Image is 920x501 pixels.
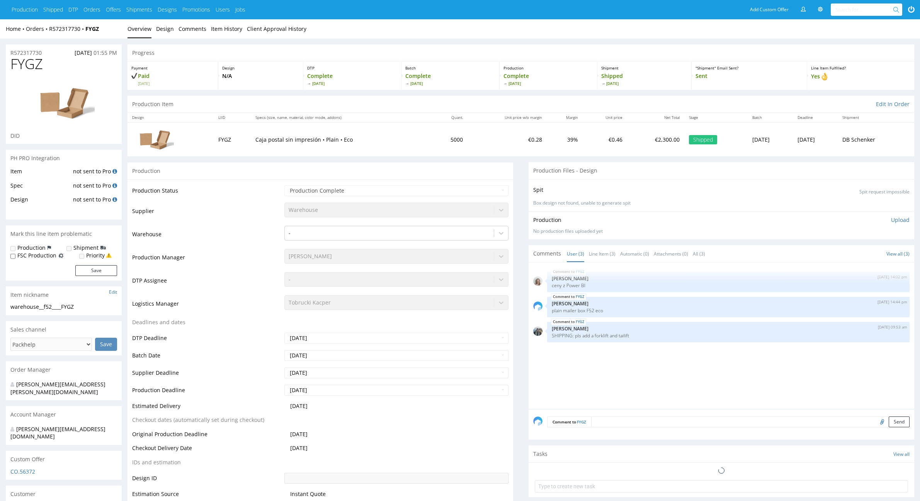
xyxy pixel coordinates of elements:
td: Design [10,195,71,209]
img: share_image_120x120.png [533,416,542,426]
td: Item [10,167,71,181]
th: Stage [684,113,748,122]
td: Checkout dates (automatically set during checkout) [132,415,282,430]
a: Designs [158,6,177,14]
span: Comments [533,250,561,257]
th: Batch [748,113,793,122]
p: Complete [503,72,593,86]
p: Design [222,65,299,71]
span: [DATE] [405,81,495,86]
p: [PERSON_NAME] [552,301,905,306]
td: Original Production Deadline [132,430,282,444]
div: Order Manager [6,361,122,378]
a: Item History [211,19,242,38]
td: Warehouse [132,225,282,248]
a: Automatic (0) [620,245,649,262]
a: Orders [83,6,100,14]
button: Save [75,265,117,276]
p: plain mailer box F52 eco [552,308,905,313]
a: Users [216,6,230,14]
a: FYGZ [576,294,584,300]
th: Margin [547,113,583,122]
p: Line Item Fulfilled? [811,65,910,71]
td: DTP Assignee [132,271,282,295]
td: €0.28 [468,122,546,156]
p: Comment to [547,416,591,427]
td: Design ID [132,472,282,489]
td: Logistics Manager [132,295,282,318]
th: Specs (size, name, material, color mode, addons) [251,113,431,122]
p: Complete [307,72,397,86]
td: not sent to Pro [71,181,117,195]
th: Unit price [583,113,627,122]
p: Paid [131,72,214,86]
div: Shipped [689,135,717,144]
p: Batch [405,65,495,71]
label: Production [17,244,46,252]
td: Batch Date [132,349,282,367]
a: Attachments (0) [654,245,688,262]
div: No production files uploaded yet [533,228,910,235]
p: [PERSON_NAME] [552,326,905,332]
a: Search for FYGZ design in PH Pro [112,196,117,203]
a: FYGZ [577,419,586,425]
div: Account Manager [6,406,122,423]
p: Production [533,216,561,224]
p: Spit [533,186,543,194]
img: mini_magick20230111-108-13flwjb.jpeg [533,276,542,286]
img: share_image_120x120.png [533,301,542,311]
td: IDs and estimation [132,458,282,472]
p: Production [503,65,593,71]
td: Supplier Deadline [132,367,282,384]
span: translation missing: en.zpkj.line_item.instant_quote [290,490,326,498]
td: 5000 [431,122,468,156]
td: Production Status [132,184,282,202]
p: Shipment [601,65,687,71]
a: Search for FYGZ item in PH Pro [112,168,117,175]
td: Estimated Delivery [132,401,282,416]
p: [PERSON_NAME] [552,276,905,281]
a: Production [12,6,38,14]
span: [DATE] [290,430,308,438]
p: Payment [131,65,214,71]
button: Send [889,416,910,427]
td: 39% [547,122,583,156]
p: [DATE] 09:53 am [878,324,907,330]
td: €0.46 [583,122,627,156]
p: Production Item [132,100,173,108]
div: warehouse__f52____FYGZ [10,303,117,311]
img: yellow_warning_triangle.png [106,252,112,258]
p: Shipped [601,72,687,86]
th: LIID [214,113,251,122]
td: DTP Deadline [132,332,282,349]
a: Client Approval History [247,19,306,38]
td: Production Deadline [132,384,282,401]
a: FYGZ [576,269,584,275]
img: icon-shipping-flag.svg [100,244,106,252]
td: DB Schenker [838,122,914,156]
p: DTP [307,65,397,71]
a: Shipped [43,6,63,14]
p: [DATE] 14:02 pm [877,274,907,280]
span: [DATE] [75,49,92,56]
td: FYGZ [214,122,251,156]
a: DTP [68,6,78,14]
div: Production [128,162,513,179]
div: PH PRO Integration [6,150,122,167]
strong: FYGZ [85,25,99,32]
p: Yes [811,72,910,81]
a: Promotions [182,6,210,14]
label: Shipment [73,244,99,252]
input: Search for... [835,3,894,16]
span: FYGZ [10,56,43,72]
img: icon-production-flag.svg [48,244,51,252]
a: Comments [179,19,206,38]
a: Jobs [235,6,245,14]
a: User (3) [567,245,584,262]
div: Custom Offer [6,451,122,468]
div: Sales channel [6,321,122,338]
span: 01:55 PM [94,49,117,56]
div: [PERSON_NAME][EMAIL_ADDRESS][PERSON_NAME][DOMAIN_NAME] [10,381,111,396]
a: CO.56372 [10,468,35,475]
span: [DATE] [290,402,308,410]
